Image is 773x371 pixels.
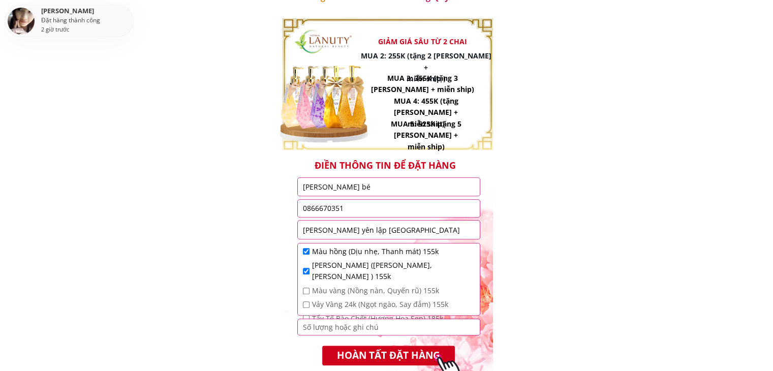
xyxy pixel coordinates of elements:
[300,200,477,217] input: Số điện thoại
[322,346,455,365] p: HOÀN TẤT ĐẶT HÀNG
[300,221,477,239] input: Địa chỉ cũ chưa sáp nhập
[364,36,480,47] h3: GIẢM GIÁ SÂU TỪ 2 CHAI
[312,246,475,257] span: Màu hồng (Dịu nhẹ, Thanh mát) 155k
[312,285,475,296] span: Màu vàng (Nồng nàn, Quyến rũ) 155k
[360,50,491,84] h3: MUA 2: 255K (tặng 2 [PERSON_NAME] + miễn ship )
[300,319,477,334] input: Số lượng hoặc ghi chú
[365,73,479,96] h3: MUA 3: 355K (tặng 3 [PERSON_NAME] + miễn ship)
[312,313,475,324] span: Tẩy Tế Bào Chết (Hương Hoa Sen) 185k
[366,96,485,130] h3: MUA 4: 455K (tặng [PERSON_NAME] + miễn ship)
[312,299,475,310] span: Vảy Vàng 24k (Ngọt ngào, Say đắm) 155k
[300,178,477,196] input: Họ và Tên
[366,118,485,152] h3: MUA 5: 525K (tặng 5 [PERSON_NAME] + miễn ship)
[312,260,475,283] span: [PERSON_NAME] ([PERSON_NAME], [PERSON_NAME] ) 155k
